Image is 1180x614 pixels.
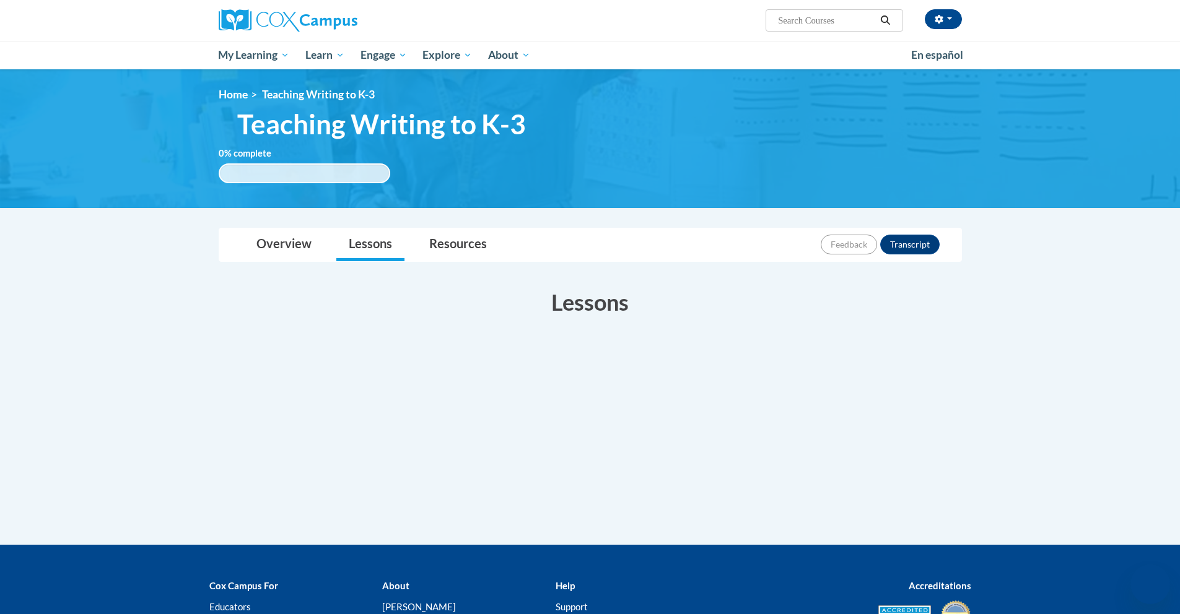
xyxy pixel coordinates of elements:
[219,9,454,32] a: Cox Campus
[209,580,278,591] b: Cox Campus For
[556,580,575,591] b: Help
[200,41,981,69] div: Main menu
[211,41,298,69] a: My Learning
[219,287,962,318] h3: Lessons
[821,235,877,254] button: Feedback
[1130,564,1170,604] iframe: Button to launch messaging window
[414,41,480,69] a: Explore
[925,9,962,29] button: Account Settings
[209,601,251,612] a: Educators
[219,147,290,160] label: % complete
[417,228,499,261] a: Resources
[237,108,526,141] span: Teaching Writing to K-3
[218,48,289,63] span: My Learning
[480,41,538,69] a: About
[361,48,407,63] span: Engage
[880,235,940,254] button: Transcript
[556,601,588,612] a: Support
[876,13,894,28] button: Search
[219,148,224,158] span: 0
[422,48,472,63] span: Explore
[903,42,971,68] a: En español
[219,88,248,101] a: Home
[488,48,530,63] span: About
[382,580,409,591] b: About
[297,41,352,69] a: Learn
[219,9,357,32] img: Cox Campus
[909,580,971,591] b: Accreditations
[262,88,375,101] span: Teaching Writing to K-3
[244,228,324,261] a: Overview
[352,41,415,69] a: Engage
[305,48,344,63] span: Learn
[336,228,404,261] a: Lessons
[777,13,876,28] input: Search Courses
[911,48,963,61] span: En español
